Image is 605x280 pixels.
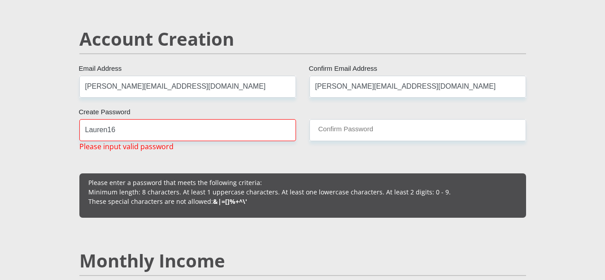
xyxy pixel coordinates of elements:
[79,250,526,271] h2: Monthly Income
[309,76,526,98] input: Confirm Email Address
[79,119,296,141] input: Create Password
[79,141,174,152] span: Please input valid password
[79,76,296,98] input: Email Address
[79,28,526,50] h2: Account Creation
[309,119,526,141] input: Confirm Password
[88,178,517,206] p: Please enter a password that meets the following criteria: Minimum length: 8 characters. At least...
[213,197,247,206] b: &|=[]%+^\'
